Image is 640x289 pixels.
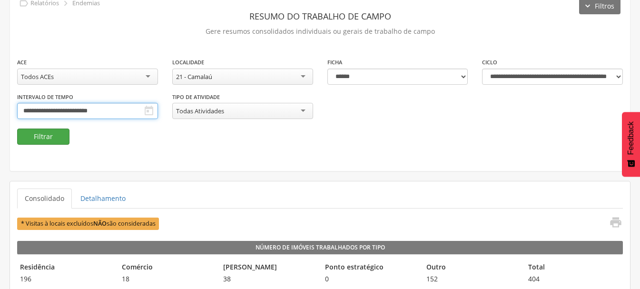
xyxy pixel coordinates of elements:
[17,59,27,66] label: ACE
[21,72,54,81] div: Todos ACEs
[119,274,216,284] span: 18
[220,274,317,284] span: 38
[482,59,497,66] label: Ciclo
[525,274,622,284] span: 404
[172,93,220,101] label: Tipo de Atividade
[220,262,317,273] legend: [PERSON_NAME]
[119,262,216,273] legend: Comércio
[17,241,623,254] legend: Número de Imóveis Trabalhados por Tipo
[603,216,622,231] a: 
[17,218,159,229] span: * Visitas à locais excluídos são consideradas
[176,72,212,81] div: 21 - Camalaú
[17,93,73,101] label: Intervalo de Tempo
[143,105,155,117] i: 
[17,274,114,284] span: 196
[93,219,107,228] b: NÃO
[609,216,622,229] i: 
[322,262,419,273] legend: Ponto estratégico
[17,8,623,25] header: Resumo do Trabalho de Campo
[17,25,623,38] p: Gere resumos consolidados individuais ou gerais de trabalho de campo
[525,262,622,273] legend: Total
[327,59,342,66] label: Ficha
[176,107,224,115] div: Todas Atividades
[627,121,635,155] span: Feedback
[622,112,640,177] button: Feedback - Mostrar pesquisa
[17,129,69,145] button: Filtrar
[423,262,521,273] legend: Outro
[73,189,133,209] a: Detalhamento
[322,274,419,284] span: 0
[423,274,521,284] span: 152
[17,262,114,273] legend: Residência
[172,59,204,66] label: Localidade
[17,189,72,209] a: Consolidado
